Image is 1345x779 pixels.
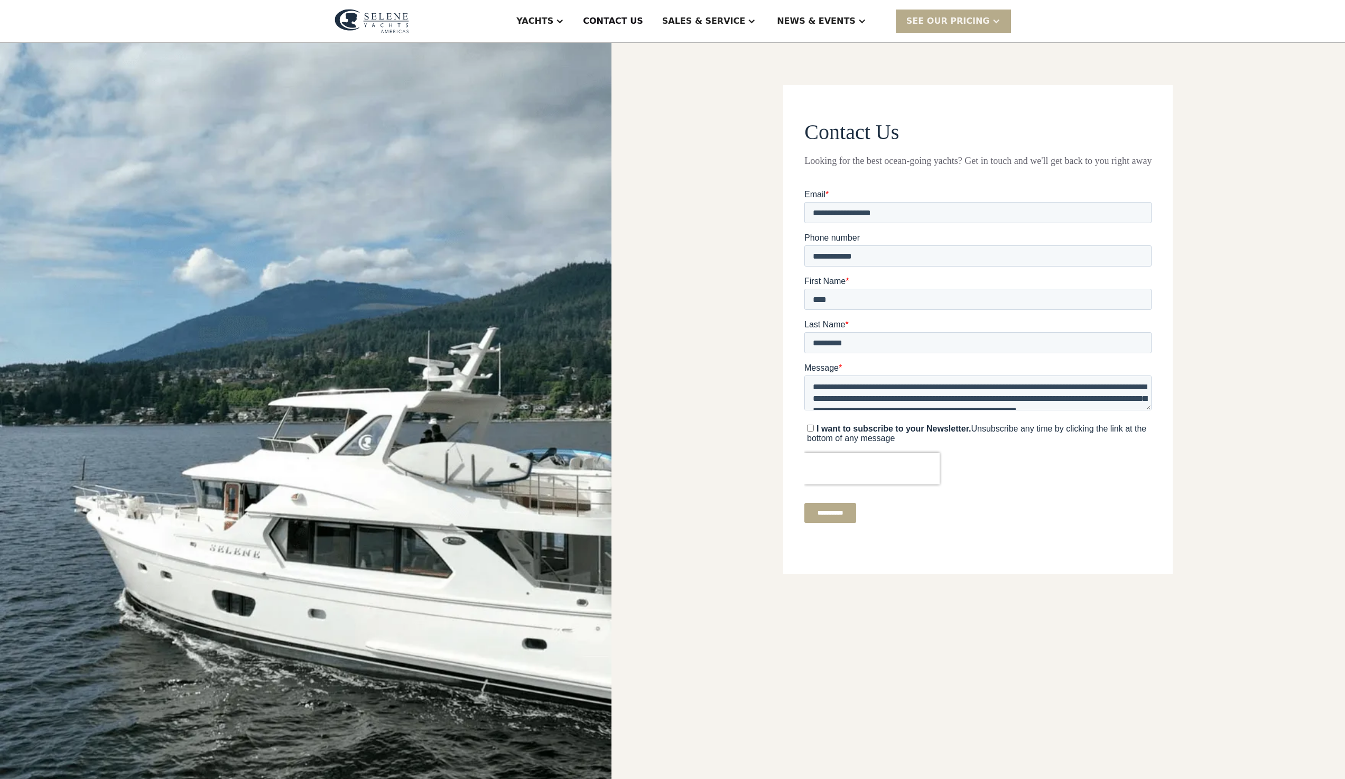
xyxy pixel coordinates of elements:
[804,119,1152,532] form: Contact page From
[583,15,643,28] div: Contact US
[804,120,899,144] span: Contact Us
[896,10,1011,32] div: SEE Our Pricing
[804,154,1152,168] div: Looking for the best ocean-going yachts? Get in touch and we'll get back to you right away
[906,15,990,28] div: SEE Our Pricing
[777,15,856,28] div: News & EVENTS
[516,15,553,28] div: Yachts
[804,189,1152,532] iframe: Form 0
[662,15,745,28] div: Sales & Service
[335,9,409,33] img: logo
